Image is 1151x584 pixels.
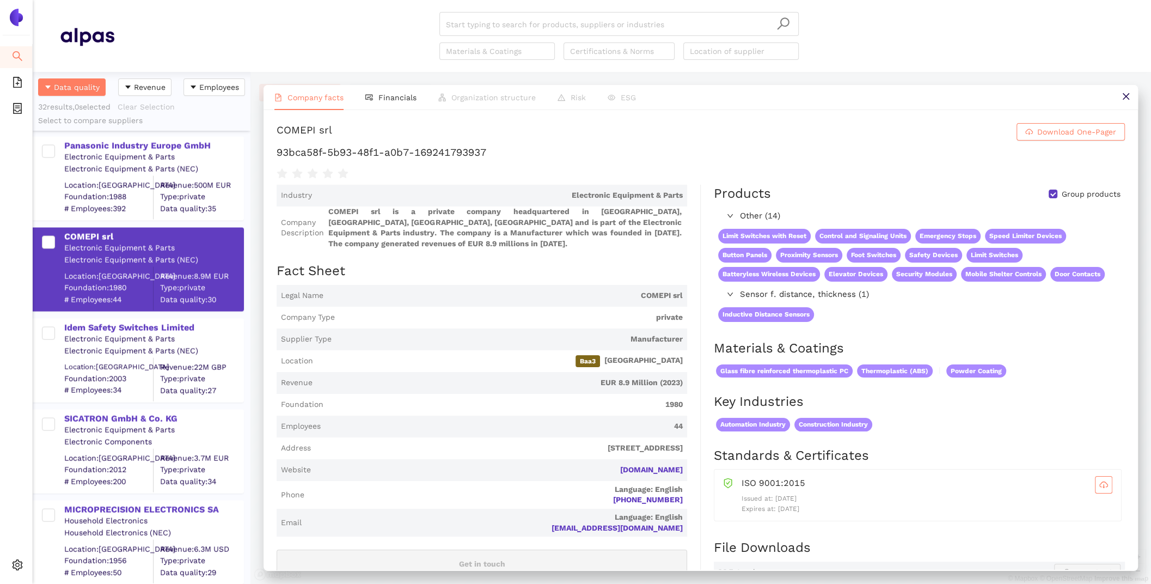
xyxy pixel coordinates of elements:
[740,210,1119,223] span: Other (14)
[339,312,683,323] span: private
[1095,476,1112,494] button: cloud-download
[328,290,683,301] span: COMEPI srl
[64,322,243,334] div: Idem Safety Switches Limited
[336,334,683,345] span: Manufacturer
[160,362,243,373] div: Revenue: 22M GBP
[64,152,243,163] div: Electronic Equipment & Parts
[38,115,245,126] div: Select to compare suppliers
[12,73,23,95] span: file-add
[281,356,313,367] span: Location
[621,93,636,102] span: ESG
[277,123,332,141] div: COMEPI srl
[160,374,243,385] span: Type: private
[438,94,446,101] span: apartment
[794,418,872,431] span: Construction Industry
[160,385,243,396] span: Data quality: 27
[1025,128,1033,137] span: cloud-download
[199,81,239,93] span: Employees
[281,334,332,345] span: Supplier Type
[742,494,1112,504] p: Issued at: [DATE]
[160,192,243,203] span: Type: private
[292,168,303,179] span: star
[742,504,1112,514] p: Expires at: [DATE]
[1095,480,1112,489] span: cloud-download
[160,271,243,282] div: Revenue: 8.9M EUR
[281,378,313,388] span: Revenue
[317,378,683,388] span: EUR 8.9 Million (2023)
[892,267,957,282] span: Security Modules
[54,81,100,93] span: Data quality
[281,490,304,501] span: Phone
[718,567,773,578] span: PDF Catalogue
[64,164,243,175] div: Electronic Equipment & Parts (NEC)
[727,291,733,297] span: right
[38,78,106,96] button: caret-downData quality
[64,243,243,254] div: Electronic Equipment & Parts
[287,93,344,102] span: Company facts
[946,364,1006,378] span: Powder Coating
[38,102,111,111] span: 32 results, 0 selected
[160,203,243,214] span: Data quality: 35
[742,476,1112,494] div: ISO 9001:2015
[309,484,683,495] p: Language: English
[857,364,933,378] span: Thermoplastic (ABS)
[64,271,153,282] div: Location: [GEOGRAPHIC_DATA]
[1113,85,1138,109] button: close
[64,385,153,396] span: # Employees: 34
[44,83,52,92] span: caret-down
[12,99,23,121] span: container
[281,399,323,410] span: Foundation
[281,312,335,323] span: Company Type
[776,248,842,263] span: Proximity Sensors
[277,262,687,281] h2: Fact Sheet
[714,393,1125,411] h2: Key Industries
[134,81,166,93] span: Revenue
[1037,126,1116,138] span: Download One-Pager
[281,421,321,432] span: Employees
[727,212,733,219] span: right
[306,512,683,523] p: Language: English
[64,294,153,305] span: # Employees: 44
[118,78,172,96] button: caret-downRevenue
[12,556,23,577] span: setting
[160,476,243,487] span: Data quality: 34
[322,168,333,179] span: star
[824,267,887,282] span: Elevator Devices
[281,518,302,528] span: Email
[776,17,790,31] span: search
[714,339,1125,358] h2: Materials & Coatings
[8,9,25,26] img: Logo
[815,229,911,244] span: Control and Signaling Units
[915,229,981,244] span: Emergency Stops
[571,93,586,102] span: Risk
[124,83,132,92] span: caret-down
[740,288,1119,301] span: Sensor f. distance, thickness (1)
[1050,267,1105,282] span: Door Contacts
[985,229,1066,244] span: Speed Limiter Devices
[160,283,243,294] span: Type: private
[714,185,771,203] div: Products
[1122,92,1130,101] span: close
[64,476,153,487] span: # Employees: 200
[160,544,243,555] div: Revenue: 6.3M USD
[365,94,373,101] span: fund-view
[714,539,1125,557] h2: File Downloads
[160,453,243,464] div: Revenue: 3.7M EUR
[64,373,153,384] span: Foundation: 2003
[316,190,683,201] span: Electronic Equipment & Parts
[317,355,683,367] span: [GEOGRAPHIC_DATA]
[64,362,153,372] div: Location: [GEOGRAPHIC_DATA]
[716,364,853,378] span: Glass fibre reinforced thermoplastic PC
[64,556,153,567] span: Foundation: 1956
[64,283,153,294] span: Foundation: 1980
[64,334,243,345] div: Electronic Equipment & Parts
[160,556,243,567] span: Type: private
[183,78,245,96] button: caret-downEmployees
[718,307,814,322] span: Inductive Distance Sensors
[905,248,962,263] span: Safety Devices
[718,229,811,244] span: Limit Switches with Reset
[117,98,182,115] button: Clear Selection
[714,208,1124,225] div: Other (14)
[64,192,153,203] span: Foundation: 1988
[64,544,153,555] div: Location: [GEOGRAPHIC_DATA]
